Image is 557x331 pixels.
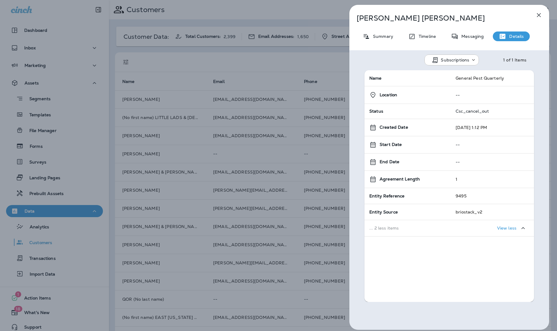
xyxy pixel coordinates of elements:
p: -- [456,93,529,98]
p: -- [456,142,529,147]
td: briostack_v2 [451,204,534,220]
td: 9495 [451,188,534,204]
td: 1 [451,170,534,188]
p: Summary [370,34,393,39]
div: 1 of 1 Items [503,58,526,62]
button: View less [495,223,529,234]
p: ... 2 less items [369,226,446,230]
span: Name [369,76,382,81]
p: [PERSON_NAME] [PERSON_NAME] [357,14,522,22]
span: Agreement Length [380,177,420,182]
span: End Date [380,159,399,164]
span: Status [369,109,383,114]
p: Subscriptions [441,58,470,62]
span: Created Date [380,125,408,130]
p: Csc_cancel_out [456,109,489,114]
p: Messaging [458,34,484,39]
td: [DATE] 1:12 PM [451,119,534,136]
span: Start Date [380,142,402,147]
span: Entity Source [369,209,398,215]
span: Location [380,92,397,98]
p: View less [497,226,516,230]
td: General Pest Quarterly [451,70,534,86]
p: Details [506,34,524,39]
p: -- [456,160,529,164]
span: Entity Reference [369,193,404,199]
p: Timeline [416,34,436,39]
